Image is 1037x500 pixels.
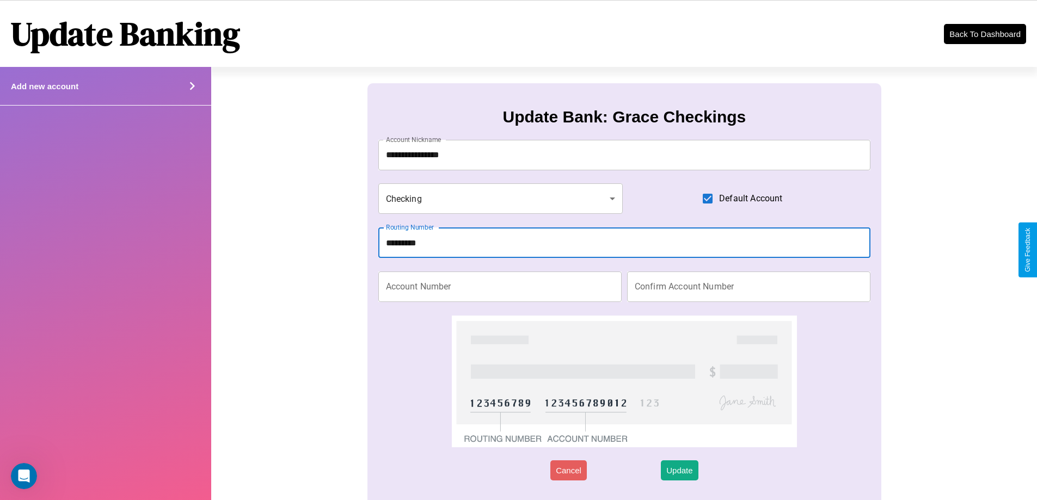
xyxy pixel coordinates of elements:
div: Give Feedback [1024,228,1032,272]
img: check [452,316,796,447]
label: Routing Number [386,223,434,232]
label: Account Nickname [386,135,441,144]
button: Back To Dashboard [944,24,1026,44]
button: Cancel [550,460,587,480]
h3: Update Bank: Grace Checkings [502,108,746,126]
iframe: Intercom live chat [11,463,37,489]
h4: Add new account [11,82,78,91]
div: Checking [378,183,623,214]
h1: Update Banking [11,11,240,56]
span: Default Account [719,192,782,205]
button: Update [661,460,698,480]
